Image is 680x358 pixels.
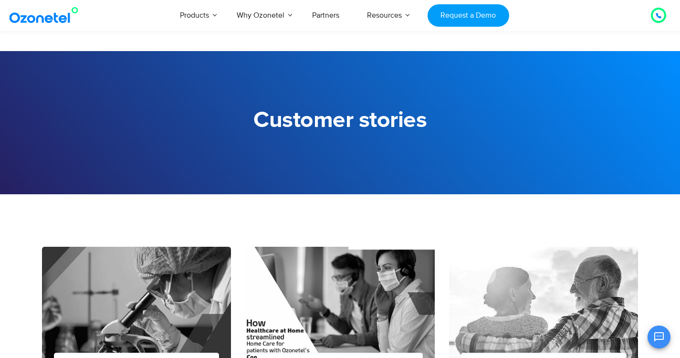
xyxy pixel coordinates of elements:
button: Open chat [648,326,670,348]
h1: Customer stories [42,107,638,134]
a: Request a Demo [428,4,509,27]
